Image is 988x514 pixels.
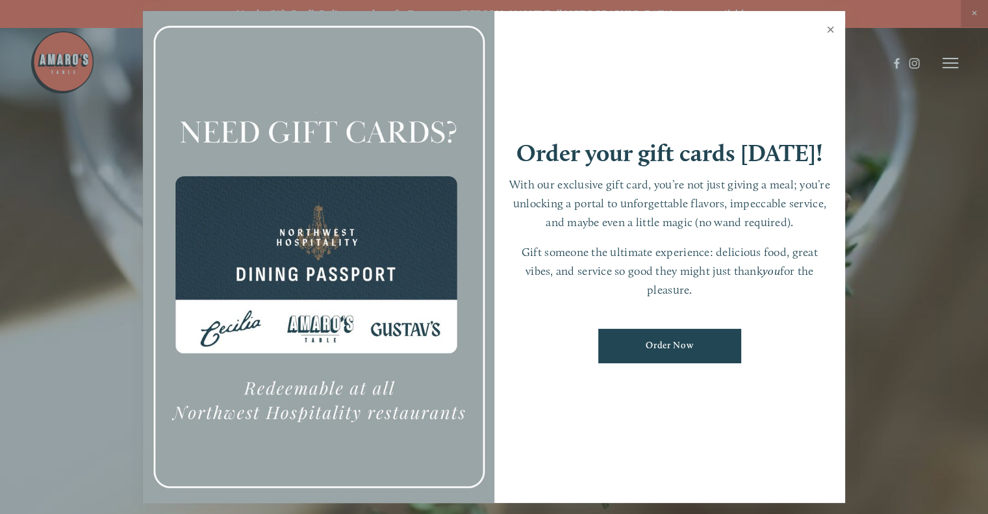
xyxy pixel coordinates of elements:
p: With our exclusive gift card, you’re not just giving a meal; you’re unlocking a portal to unforge... [507,175,833,231]
a: Order Now [598,329,741,363]
em: you [763,264,780,277]
a: Close [818,13,843,49]
p: Gift someone the ultimate experience: delicious food, great vibes, and service so good they might... [507,243,833,299]
h1: Order your gift cards [DATE]! [516,141,823,165]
